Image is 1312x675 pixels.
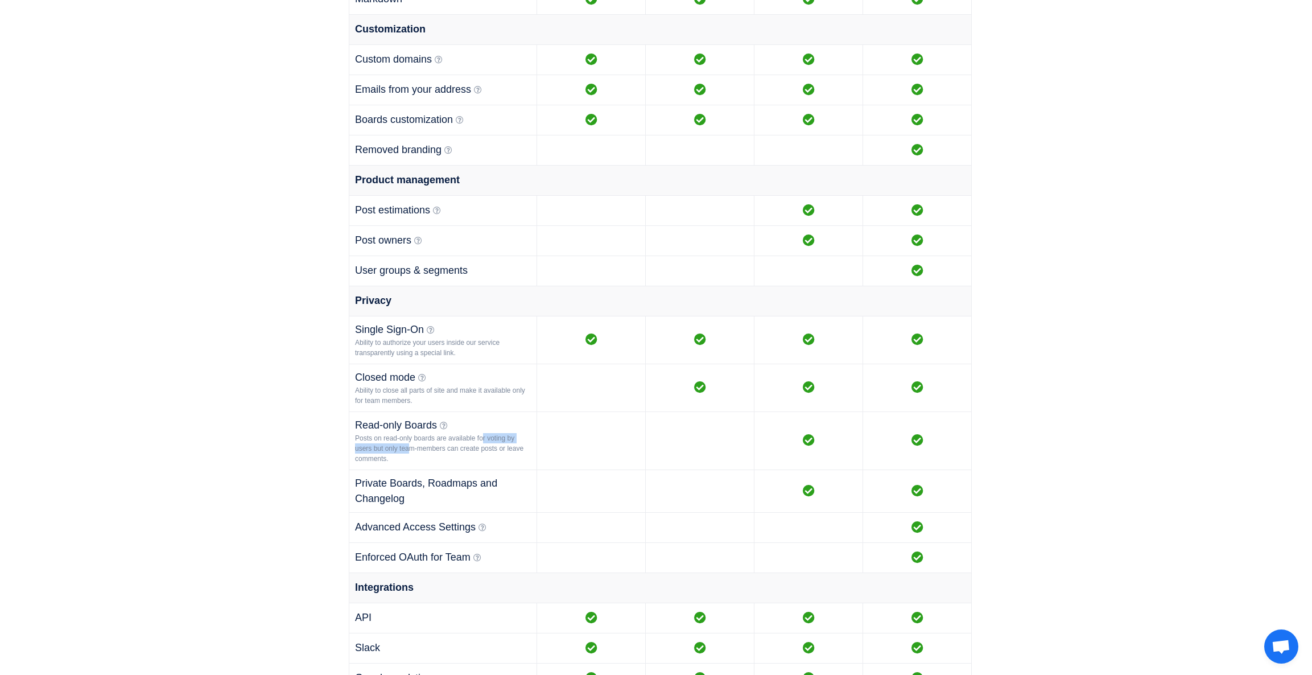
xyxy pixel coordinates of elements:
div: Posts on read-only boards are available for voting by users but only team-members can create post... [355,433,531,464]
span: Advanced Access Settings [355,521,476,533]
td: Product management [349,165,972,195]
td: API [349,603,537,633]
td: Private Boards, Roadmaps and Changelog [349,470,537,512]
span: Single Sign-On [355,324,424,335]
td: Customization [349,14,972,44]
span: Emails from your address [355,84,471,95]
span: Removed branding [355,144,442,155]
span: Enforced OAuth for Team [355,551,471,563]
span: Post estimations [355,204,430,216]
span: Read-only Boards [355,419,437,431]
span: Post owners [355,234,411,246]
span: Closed mode [355,372,415,383]
td: Privacy [349,286,972,316]
a: Chat öffnen [1264,629,1298,664]
td: Slack [349,633,537,663]
div: Ability to close all parts of site and make it available only for team members. [355,385,531,406]
td: Integrations [349,573,972,603]
span: Custom domains [355,53,432,65]
div: Ability to authorize your users inside our service transparently using a special link. [355,337,531,358]
span: Boards customization [355,114,453,125]
td: User groups & segments [349,256,537,286]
